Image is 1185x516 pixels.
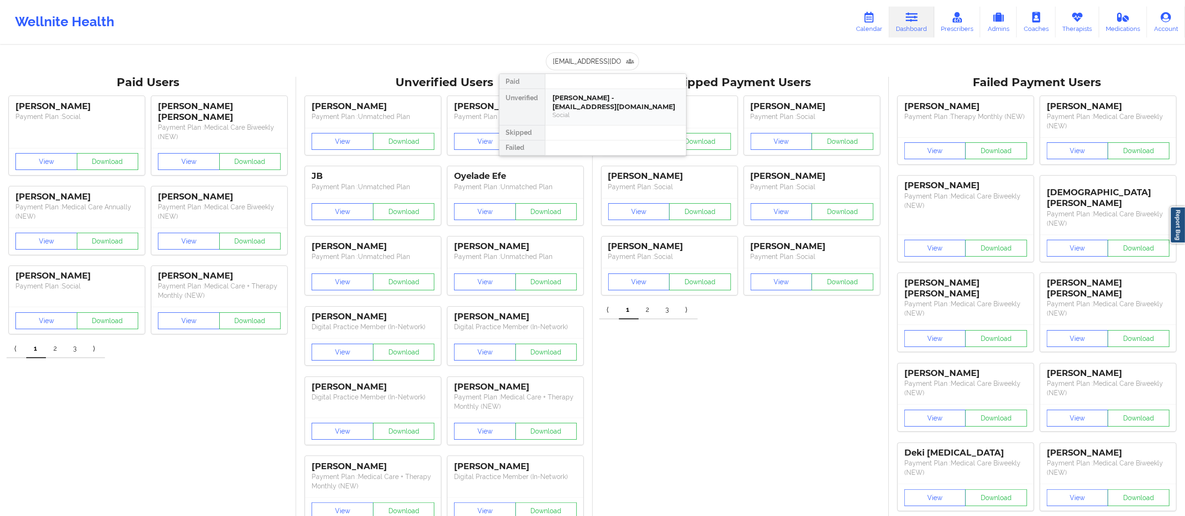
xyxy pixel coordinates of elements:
p: Payment Plan : Social [608,252,731,261]
div: [PERSON_NAME] [PERSON_NAME] [158,101,281,123]
div: Paid Users [7,75,290,90]
div: [PERSON_NAME] [158,271,281,281]
a: Next item [678,301,698,319]
button: Download [1108,142,1170,159]
div: [PERSON_NAME] [751,241,873,252]
button: View [904,489,966,506]
a: Calendar [849,7,889,37]
button: Download [373,273,435,290]
button: Download [812,273,873,290]
button: View [751,273,812,290]
div: [PERSON_NAME] [312,241,434,252]
p: Payment Plan : Social [751,252,873,261]
p: Digital Practice Member (In-Network) [312,392,434,402]
button: View [312,423,373,440]
div: Pagination Navigation [7,339,105,358]
p: Payment Plan : Medical Care Biweekly (NEW) [1047,458,1170,477]
p: Payment Plan : Medical Care Annually (NEW) [15,202,138,221]
div: [PERSON_NAME] [904,180,1027,191]
button: Download [669,203,731,220]
div: [PERSON_NAME] [312,461,434,472]
a: Prescribers [934,7,981,37]
a: Admins [980,7,1017,37]
button: Download [219,153,281,170]
p: Payment Plan : Medical Care Biweekly (NEW) [1047,112,1170,131]
button: View [904,240,966,257]
p: Digital Practice Member (In-Network) [454,472,577,481]
button: View [158,312,220,329]
a: Dashboard [889,7,934,37]
div: Social [553,111,678,119]
a: Medications [1099,7,1148,37]
button: Download [219,312,281,329]
p: Payment Plan : Social [608,182,731,192]
button: Download [1108,240,1170,257]
button: View [904,142,966,159]
button: Download [373,423,435,440]
button: View [15,233,77,250]
p: Payment Plan : Medical Care Biweekly (NEW) [1047,209,1170,228]
button: View [312,273,373,290]
div: [PERSON_NAME] [904,101,1027,112]
button: View [1047,489,1109,506]
p: Payment Plan : Social [15,112,138,121]
div: [PERSON_NAME] [454,101,577,112]
button: View [1047,410,1109,427]
div: [PERSON_NAME] [15,192,138,202]
div: Failed [499,140,545,155]
div: [PERSON_NAME] [454,241,577,252]
button: Download [515,344,577,361]
button: Download [965,240,1027,257]
button: View [454,423,516,440]
p: Payment Plan : Medical Care + Therapy Monthly (NEW) [312,472,434,491]
div: [PERSON_NAME] [15,271,138,281]
button: View [904,330,966,347]
button: Download [669,273,731,290]
button: Download [812,203,873,220]
a: Coaches [1017,7,1056,37]
div: [PERSON_NAME] [PERSON_NAME] [904,278,1027,299]
div: [PERSON_NAME] [312,311,434,322]
div: Oyelade Efe [454,171,577,182]
div: Pagination Navigation [599,301,698,319]
div: JB [312,171,434,182]
div: [PERSON_NAME] [751,171,873,182]
button: View [158,233,220,250]
div: [PERSON_NAME] [1047,101,1170,112]
button: View [1047,240,1109,257]
a: Previous item [599,301,619,319]
button: Download [77,312,139,329]
button: View [312,203,373,220]
button: Download [1108,410,1170,427]
a: 3 [66,339,85,358]
p: Payment Plan : Unmatched Plan [454,252,577,261]
div: Unverified Users [303,75,586,90]
div: [DEMOGRAPHIC_DATA][PERSON_NAME] [1047,180,1170,209]
a: Next item [85,339,105,358]
div: [PERSON_NAME] [454,461,577,472]
button: View [1047,330,1109,347]
p: Payment Plan : Unmatched Plan [454,182,577,192]
a: 2 [46,339,66,358]
button: Download [77,153,139,170]
p: Payment Plan : Medical Care Biweekly (NEW) [1047,379,1170,398]
p: Payment Plan : Unmatched Plan [312,182,434,192]
a: Account [1147,7,1185,37]
p: Digital Practice Member (In-Network) [454,322,577,332]
div: [PERSON_NAME] [454,311,577,322]
p: Payment Plan : Medical Care Biweekly (NEW) [158,202,281,221]
button: View [15,312,77,329]
div: Unverified [499,89,545,125]
div: Skipped [499,125,545,140]
button: Download [965,489,1027,506]
button: Download [1108,489,1170,506]
div: [PERSON_NAME] [1047,448,1170,458]
div: [PERSON_NAME] [PERSON_NAME] [1047,278,1170,299]
a: Previous item [7,339,26,358]
a: 3 [658,301,678,319]
p: Payment Plan : Medical Care Biweekly (NEW) [904,299,1027,318]
button: View [751,133,812,150]
button: Download [77,233,139,250]
div: [PERSON_NAME] - [EMAIL_ADDRESS][DOMAIN_NAME] [553,94,678,111]
div: [PERSON_NAME] [312,101,434,112]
